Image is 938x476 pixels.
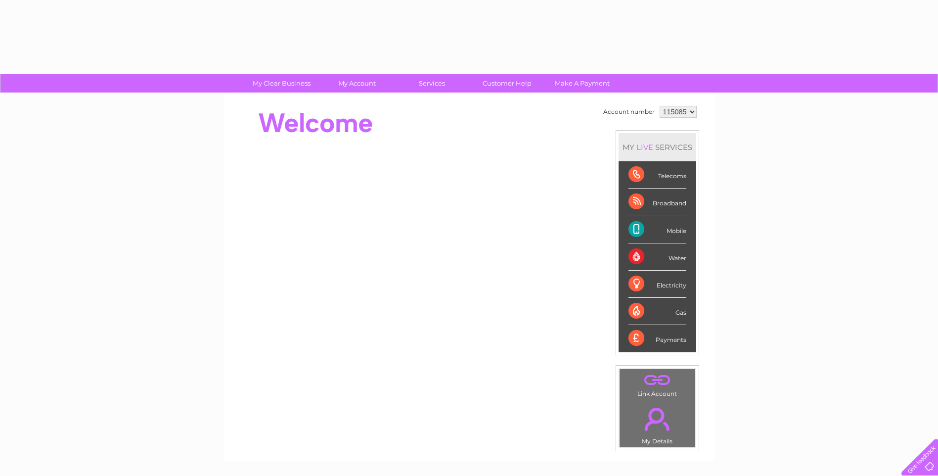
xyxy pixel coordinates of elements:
a: My Clear Business [241,74,322,93]
td: Account number [601,103,657,120]
a: My Account [316,74,398,93]
div: LIVE [634,143,655,152]
a: . [622,372,693,389]
a: Services [391,74,473,93]
div: Gas [628,298,686,325]
div: Payments [628,325,686,352]
div: Electricity [628,271,686,298]
a: . [622,402,693,436]
a: Customer Help [466,74,548,93]
div: Broadband [628,189,686,216]
a: Make A Payment [541,74,623,93]
div: Water [628,243,686,271]
td: My Details [619,399,696,448]
td: Link Account [619,369,696,400]
div: Telecoms [628,161,686,189]
div: MY SERVICES [619,133,696,161]
div: Mobile [628,216,686,243]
